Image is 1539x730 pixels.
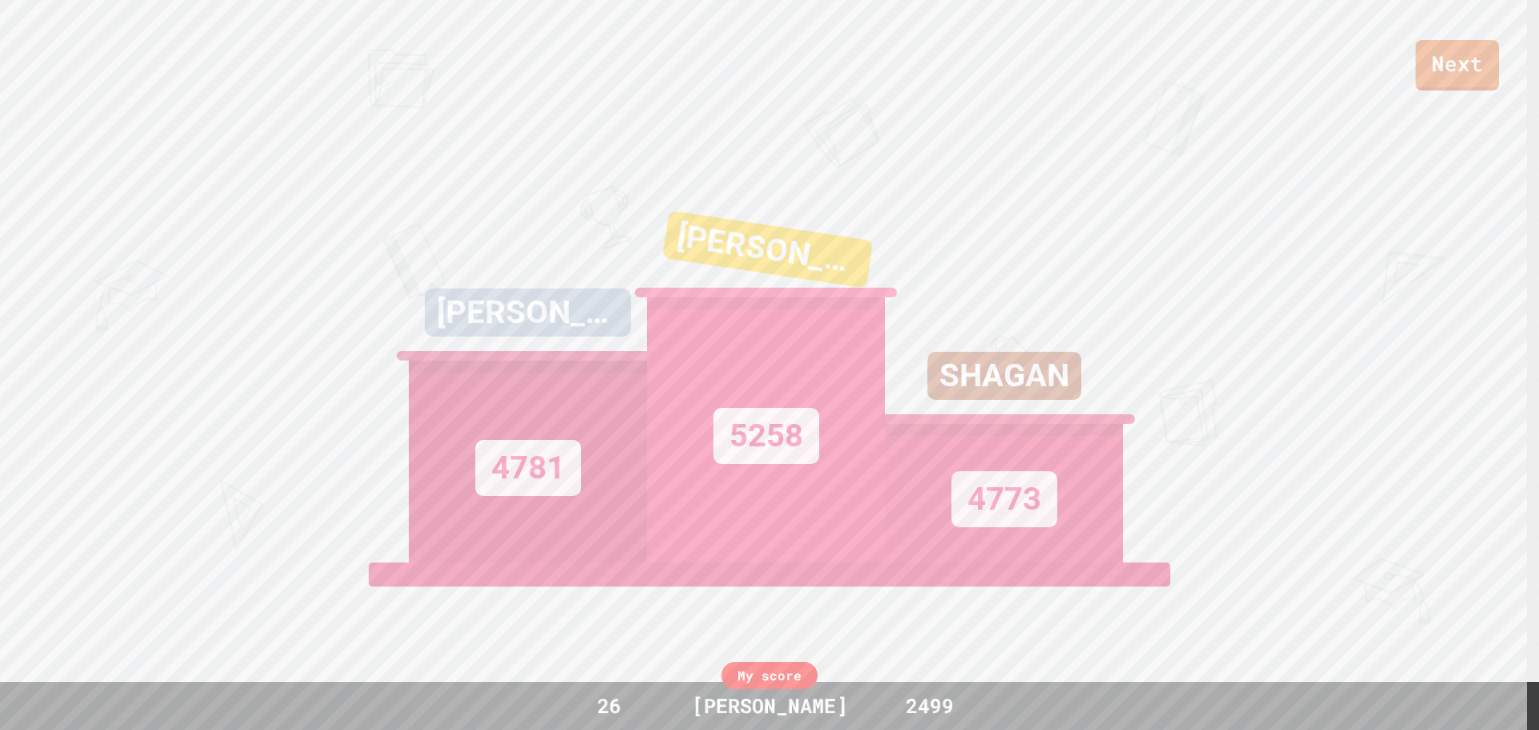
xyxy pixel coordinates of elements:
[475,440,581,496] div: 4781
[721,662,818,689] div: My score
[676,691,864,721] div: [PERSON_NAME]
[549,691,669,721] div: 26
[951,471,1057,527] div: 4773
[1416,40,1499,91] a: Next
[870,691,990,721] div: 2499
[662,211,873,288] div: [PERSON_NAME]
[927,352,1081,400] div: SHAGAN
[713,408,819,464] div: 5258
[425,288,631,337] div: [PERSON_NAME]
